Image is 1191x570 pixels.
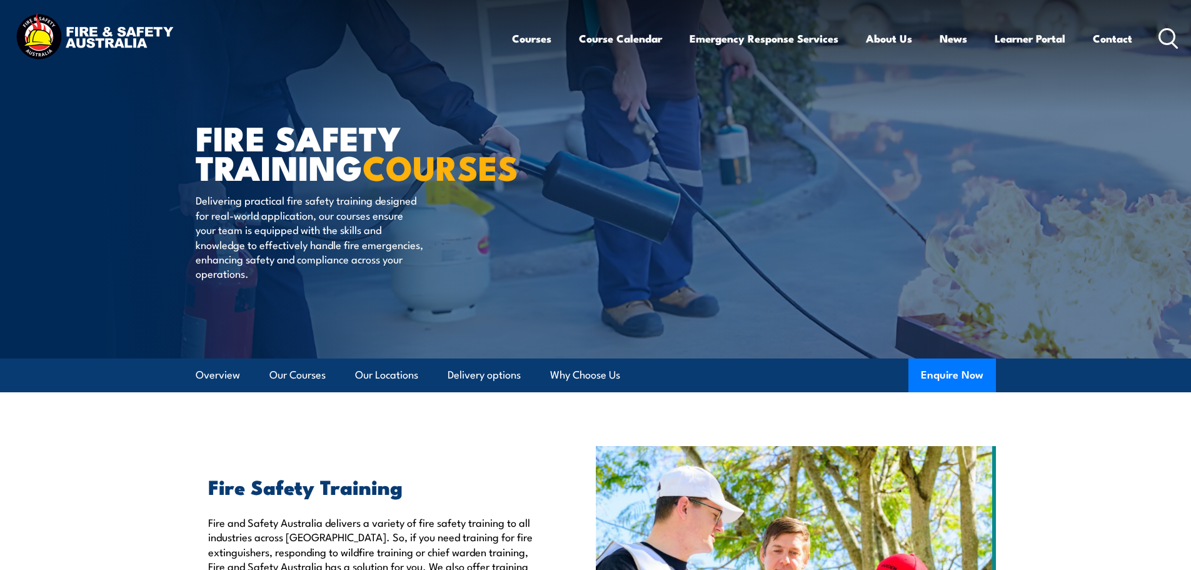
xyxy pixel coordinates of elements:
[908,359,996,392] button: Enquire Now
[866,22,912,55] a: About Us
[995,22,1065,55] a: Learner Portal
[363,140,518,192] strong: COURSES
[690,22,838,55] a: Emergency Response Services
[448,359,521,392] a: Delivery options
[269,359,326,392] a: Our Courses
[940,22,967,55] a: News
[579,22,662,55] a: Course Calendar
[208,477,538,495] h2: Fire Safety Training
[355,359,418,392] a: Our Locations
[1093,22,1132,55] a: Contact
[512,22,551,55] a: Courses
[196,193,424,280] p: Delivering practical fire safety training designed for real-world application, our courses ensure...
[550,359,620,392] a: Why Choose Us
[196,359,240,392] a: Overview
[196,123,505,181] h1: FIRE SAFETY TRAINING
